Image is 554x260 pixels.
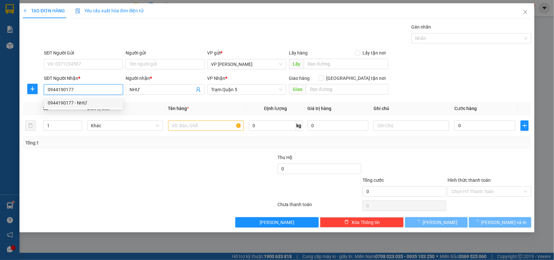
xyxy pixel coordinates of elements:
input: Dọc đường [306,84,388,94]
span: close [523,9,528,15]
span: plus [28,86,37,92]
span: VP Bạc Liêu [211,59,283,69]
div: Tổng: 1 [25,139,214,146]
span: Khác [91,121,159,130]
span: Tổng cước [363,178,384,183]
button: plus [521,120,529,131]
span: Cước hàng [454,106,477,111]
div: 0944190177 - NHƯ [48,99,119,106]
span: plus [23,8,27,13]
span: [PERSON_NAME] [260,219,294,226]
div: Người gửi [126,49,205,56]
span: Xóa Thông tin [351,219,380,226]
b: GỬI : VP [PERSON_NAME] [8,47,113,58]
img: icon [75,8,80,14]
span: Yêu cầu xuất hóa đơn điện tử [75,8,144,13]
span: delete [344,220,349,225]
button: plus [27,84,38,94]
button: Close [516,3,535,21]
span: Lấy tận nơi [360,49,388,56]
li: 26 Phó Cơ Điều, Phường 12 [61,16,271,24]
input: Ghi Chú [374,120,449,131]
span: Giao hàng [289,76,310,81]
span: VP Nhận [207,76,226,81]
span: SL [43,106,48,111]
label: Hình thức thanh toán [448,178,491,183]
button: [PERSON_NAME] và In [469,217,531,228]
span: Trạm Quận 5 [211,85,283,94]
span: Giao [289,84,306,94]
span: Thu Hộ [277,155,292,160]
div: Người nhận [126,75,205,82]
img: logo.jpg [8,8,41,41]
span: Giá trị hàng [308,106,332,111]
span: [GEOGRAPHIC_DATA] tận nơi [324,75,388,82]
button: [PERSON_NAME] [235,217,319,228]
li: Hotline: 02839552959 [61,24,271,32]
span: Định lượng [264,106,287,111]
span: Lấy hàng [289,50,308,56]
span: loading [474,220,481,224]
span: plus [521,123,528,128]
div: 0944190177 - NHƯ [44,98,123,108]
span: Lấy [289,59,304,69]
th: Ghi chú [371,102,452,115]
span: TẠO ĐƠN HÀNG [23,8,65,13]
span: [PERSON_NAME] và In [481,219,527,226]
span: loading [415,220,423,224]
span: [PERSON_NAME] [423,219,457,226]
div: Chưa thanh toán [277,201,362,212]
input: VD: Bàn, Ghế [168,120,244,131]
button: delete [25,120,36,131]
span: Tên hàng [168,106,189,111]
label: Gán nhãn [412,24,431,30]
span: kg [296,120,302,131]
div: VP gửi [207,49,287,56]
button: deleteXóa Thông tin [320,217,404,228]
input: 0 [308,120,369,131]
button: [PERSON_NAME] [405,217,467,228]
div: SĐT Người Gửi [44,49,123,56]
span: user-add [196,87,201,92]
input: Dọc đường [304,59,388,69]
div: SĐT Người Nhận [44,75,123,82]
